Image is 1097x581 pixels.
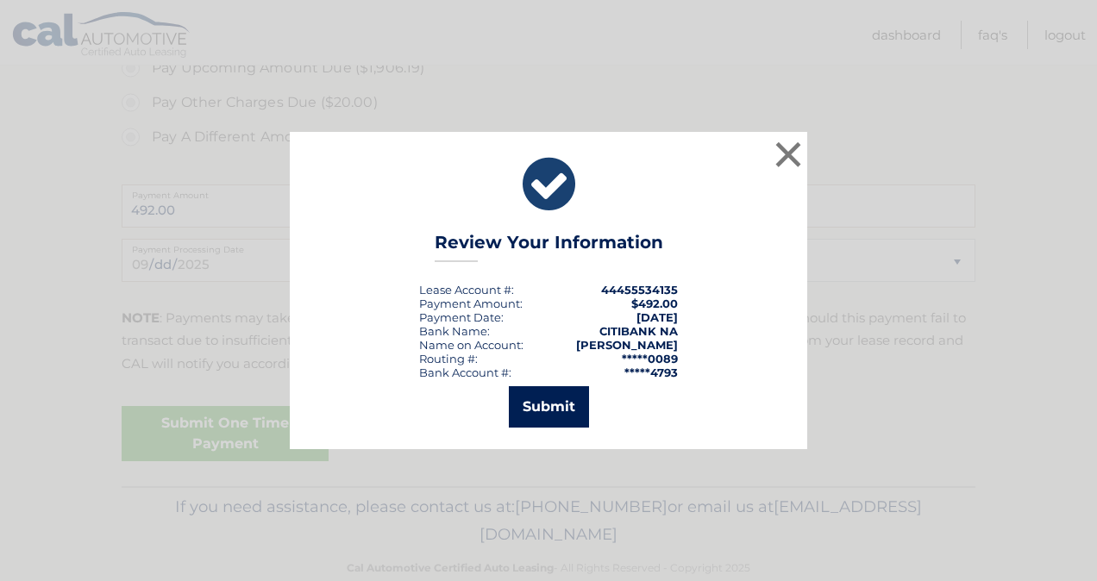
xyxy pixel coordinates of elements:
div: Bank Name: [419,324,490,338]
span: Payment Date [419,310,501,324]
div: Routing #: [419,352,478,365]
h3: Review Your Information [435,232,663,262]
div: : [419,310,504,324]
span: [DATE] [636,310,678,324]
button: Submit [509,386,589,428]
strong: CITIBANK NA [599,324,678,338]
div: Payment Amount: [419,297,523,310]
button: × [771,137,806,172]
div: Lease Account #: [419,283,514,297]
div: Bank Account #: [419,365,511,379]
span: $492.00 [631,297,678,310]
strong: [PERSON_NAME] [576,338,678,352]
div: Name on Account: [419,338,523,352]
strong: 44455534135 [601,283,678,297]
